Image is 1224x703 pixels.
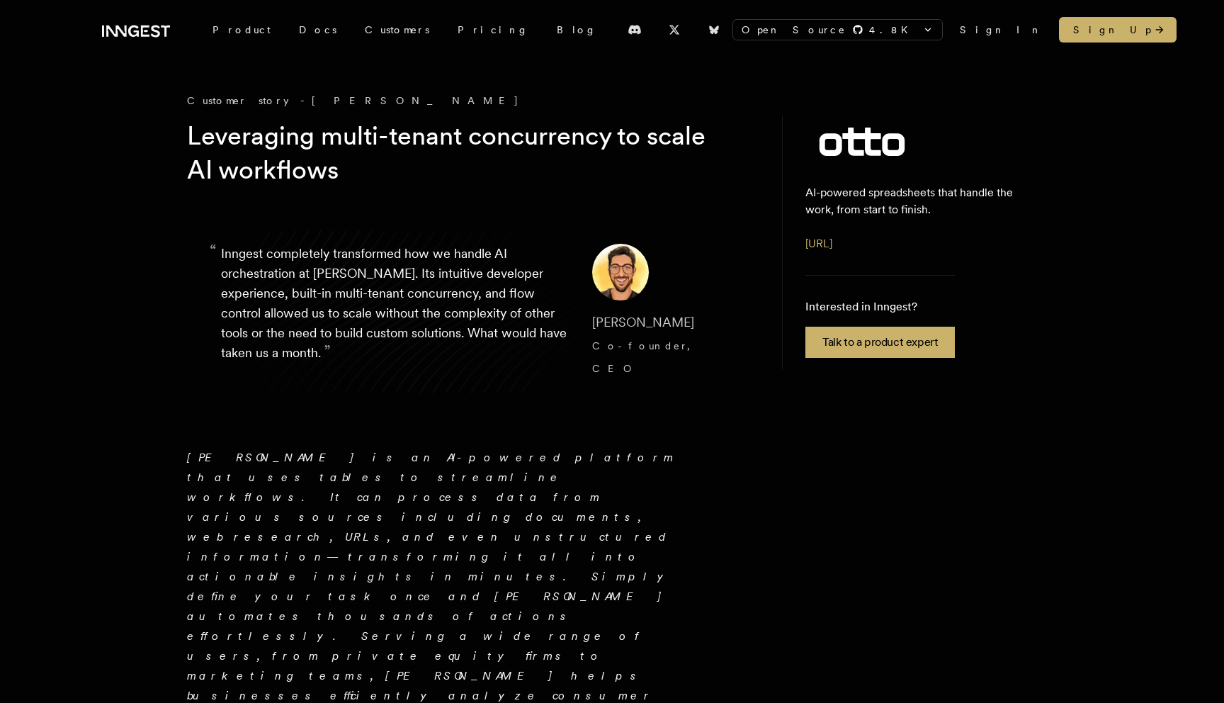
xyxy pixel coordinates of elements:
[187,119,731,187] h1: Leveraging multi-tenant concurrency to scale AI workflows
[187,94,754,108] div: Customer story - [PERSON_NAME]
[592,340,703,374] span: Co-founder, CEO
[592,315,694,330] span: [PERSON_NAME]
[324,341,331,361] span: ”
[805,327,955,358] a: Talk to a product expert
[351,17,443,43] a: Customers
[443,17,543,43] a: Pricing
[805,298,955,315] p: Interested in Inngest?
[285,17,351,43] a: Docs
[592,244,649,300] img: Image of Sully Omar
[210,247,217,255] span: “
[805,128,919,156] img: Otto's logo
[960,23,1042,37] a: Sign In
[543,17,611,43] a: Blog
[742,23,846,37] span: Open Source
[659,18,690,41] a: X
[221,244,569,380] p: Inngest completely transformed how we handle AI orchestration at [PERSON_NAME]. Its intuitive dev...
[698,18,730,41] a: Bluesky
[869,23,917,37] span: 4.8 K
[1059,17,1177,43] a: Sign Up
[619,18,650,41] a: Discord
[805,237,832,250] a: [URL]
[198,17,285,43] div: Product
[805,184,1014,218] p: AI-powered spreadsheets that handle the work, from start to finish.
